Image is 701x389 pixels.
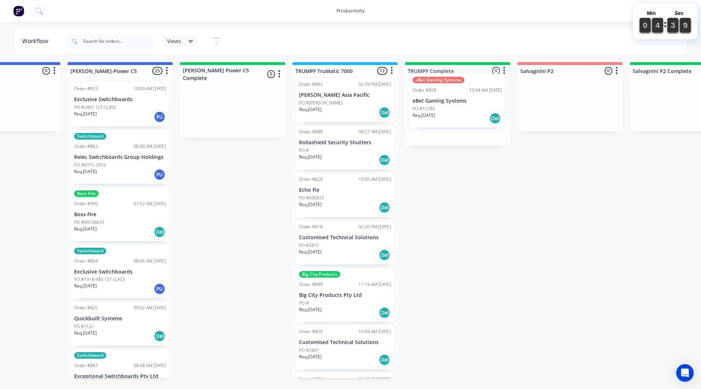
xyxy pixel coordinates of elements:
[83,34,156,49] input: Search for orders...
[333,5,368,16] div: productivity
[13,5,24,16] img: Factory
[167,37,181,45] span: Views
[22,37,52,46] div: Workflow
[676,364,694,382] div: Open Intercom Messenger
